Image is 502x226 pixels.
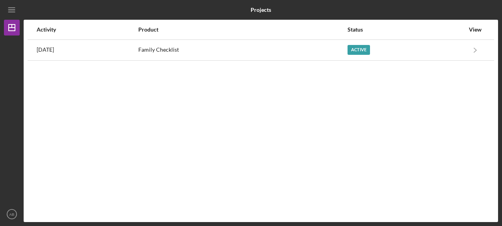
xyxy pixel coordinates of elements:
[4,206,20,222] button: AB
[9,212,15,217] text: AB
[138,26,347,33] div: Product
[37,47,54,53] time: 2025-09-13 21:14
[138,40,347,60] div: Family Checklist
[251,7,271,13] b: Projects
[37,26,138,33] div: Activity
[465,26,485,33] div: View
[348,26,465,33] div: Status
[348,45,370,55] div: Active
